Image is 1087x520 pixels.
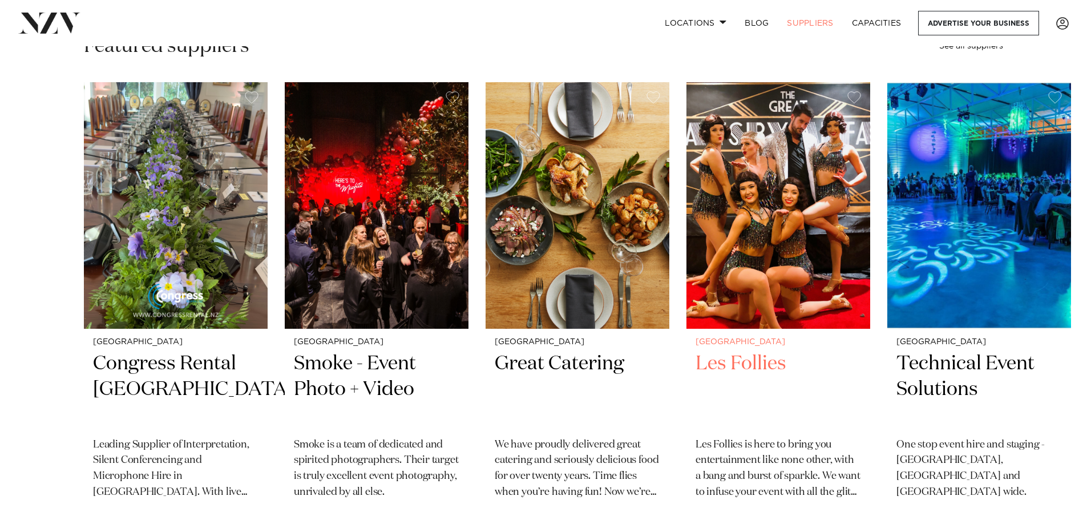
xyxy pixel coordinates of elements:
[896,437,1062,501] p: One stop event hire and staging - [GEOGRAPHIC_DATA], [GEOGRAPHIC_DATA] and [GEOGRAPHIC_DATA] wide.
[495,338,660,346] small: [GEOGRAPHIC_DATA]
[495,351,660,428] h2: Great Catering
[896,351,1062,428] h2: Technical Event Solutions
[918,11,1039,35] a: Advertise your business
[84,34,249,59] h2: Featured suppliers
[778,11,842,35] a: SUPPLIERS
[656,11,736,35] a: Locations
[696,338,861,346] small: [GEOGRAPHIC_DATA]
[93,338,258,346] small: [GEOGRAPHIC_DATA]
[939,42,1003,50] a: See all suppliers
[696,437,861,501] p: Les Follies is here to bring you entertainment like none other, with a bang and burst of sparkle....
[495,437,660,501] p: We have proudly delivered great catering and seriously delicious food for over twenty years. Time...
[93,351,258,428] h2: Congress Rental [GEOGRAPHIC_DATA]
[93,437,258,501] p: Leading Supplier of Interpretation, Silent Conferencing and Microphone Hire in [GEOGRAPHIC_DATA]....
[18,13,80,33] img: nzv-logo.png
[294,437,459,501] p: Smoke is a team of dedicated and spirited photographers. Their target is truly excellent event ph...
[736,11,778,35] a: BLOG
[843,11,911,35] a: Capacities
[294,351,459,428] h2: Smoke - Event Photo + Video
[294,338,459,346] small: [GEOGRAPHIC_DATA]
[896,338,1062,346] small: [GEOGRAPHIC_DATA]
[696,351,861,428] h2: Les Follies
